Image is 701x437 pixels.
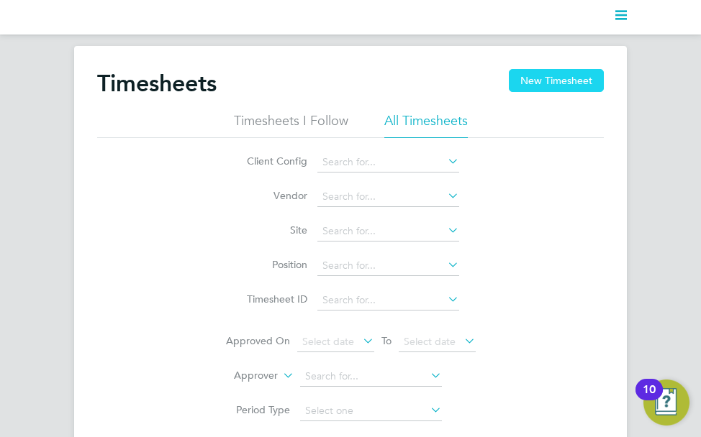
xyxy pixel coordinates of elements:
span: Select date [404,335,456,348]
label: Approver [213,369,278,383]
input: Search for... [317,187,459,207]
input: Search for... [317,290,459,310]
label: Period Type [225,403,290,416]
span: To [377,331,396,350]
li: All Timesheets [384,112,468,138]
label: Client Config [243,155,307,167]
h2: Timesheets [97,69,217,98]
li: Timesheets I Follow [234,112,348,138]
label: Site [243,224,307,236]
input: Search for... [317,152,459,172]
div: 10 [643,390,656,408]
input: Search for... [300,367,442,387]
label: Approved On [225,334,290,347]
input: Search for... [317,256,459,276]
input: Select one [300,401,442,421]
label: Timesheet ID [243,293,307,305]
button: New Timesheet [509,69,604,92]
button: Open Resource Center, 10 new notifications [643,379,689,425]
label: Position [243,258,307,271]
span: Select date [302,335,354,348]
label: Vendor [243,189,307,202]
input: Search for... [317,221,459,241]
